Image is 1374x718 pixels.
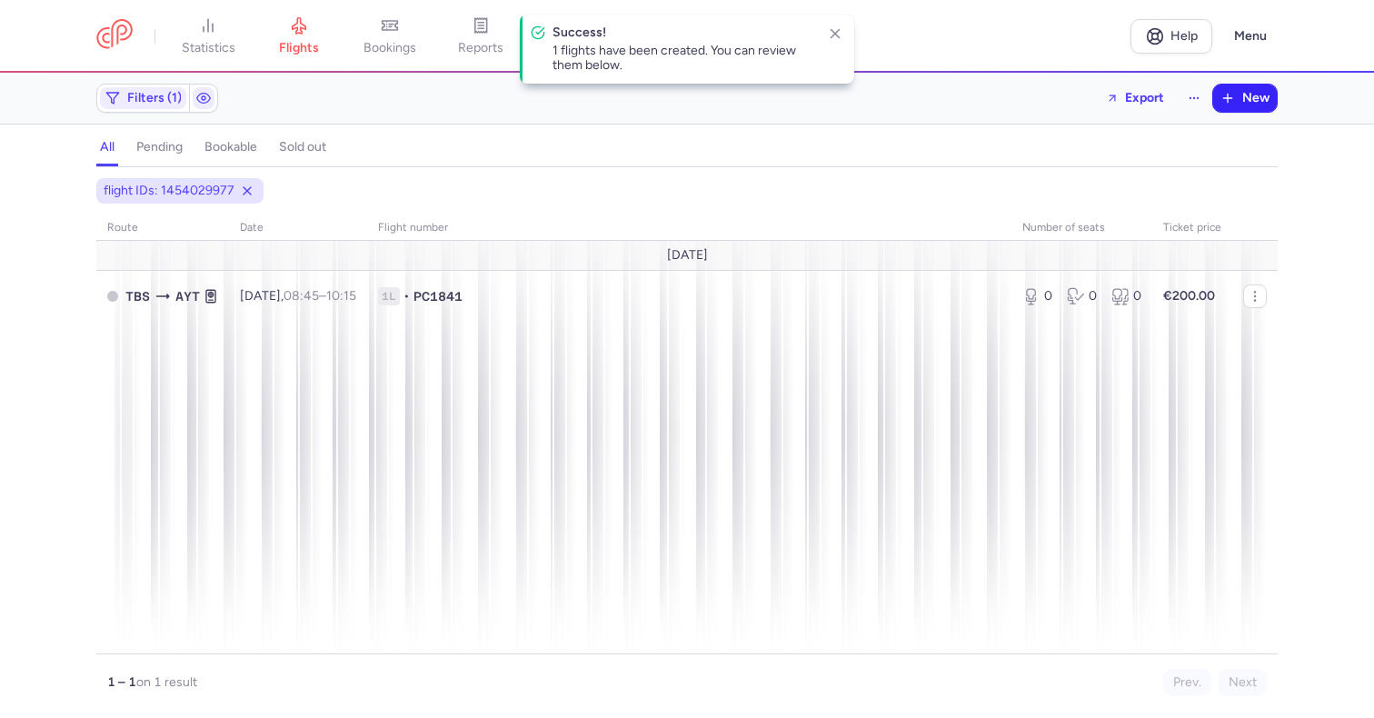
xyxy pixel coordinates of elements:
button: Next [1219,669,1267,696]
span: Help [1170,29,1198,43]
span: PC1841 [413,287,463,305]
span: Export [1125,91,1164,105]
h4: pending [136,139,183,155]
span: reports [458,40,503,56]
p: 1 flights have been created. You can review them below. [553,44,814,73]
span: statistics [182,40,235,56]
strong: €200.00 [1163,288,1215,304]
span: flight IDs: 1454029977 [104,182,234,200]
strong: 1 – 1 [107,674,136,690]
span: – [284,288,356,304]
a: statistics [163,16,254,56]
time: 10:15 [326,288,356,304]
button: Export [1094,84,1176,113]
span: bookings [363,40,416,56]
time: 08:45 [284,288,319,304]
span: [DATE] [667,248,708,263]
a: CitizenPlane red outlined logo [96,19,133,53]
h4: Success! [553,25,814,40]
span: • [403,287,410,305]
h4: sold out [279,139,326,155]
button: Menu [1223,19,1278,54]
span: on 1 result [136,674,197,690]
span: Novo Alexeyevka International, Tbilisi, Georgia [125,286,150,306]
button: New [1213,85,1277,112]
th: Flight number [367,214,1011,242]
button: Filters (1) [97,85,189,112]
span: New [1242,91,1269,105]
h4: bookable [204,139,257,155]
th: number of seats [1011,214,1152,242]
span: [DATE], [240,288,356,304]
div: 0 [1111,287,1141,305]
th: date [229,214,367,242]
a: bookings [344,16,435,56]
a: Help [1130,19,1212,54]
th: route [96,214,229,242]
div: 0 [1022,287,1052,305]
div: 0 [1067,287,1097,305]
a: flights [254,16,344,56]
h4: all [100,139,114,155]
button: Prev. [1163,669,1211,696]
th: Ticket price [1152,214,1232,242]
span: 1L [378,287,400,305]
a: reports [435,16,526,56]
span: flights [279,40,319,56]
span: Antalya, Antalya, Turkey [175,286,200,306]
span: Filters (1) [127,91,182,105]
